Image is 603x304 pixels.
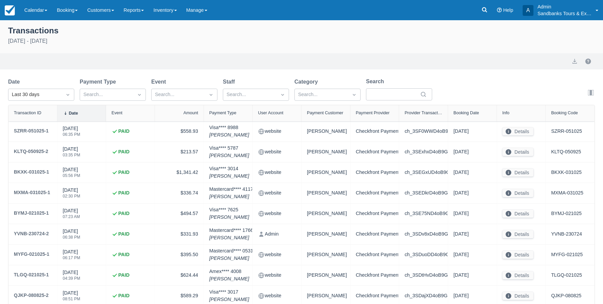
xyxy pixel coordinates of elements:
button: Details [502,230,533,238]
div: Checkfront Payments [356,271,394,280]
button: Details [502,271,533,279]
button: Details [502,210,533,218]
div: [DATE] [63,207,80,223]
div: [DATE] [453,250,491,260]
div: Date [69,111,78,116]
div: [DATE] [63,269,80,284]
div: YVNB-230724-2 [14,230,49,238]
div: [DATE] [453,230,491,239]
p: Sandbanks Tours & Experiences [538,10,592,17]
div: Booking Date [453,111,479,115]
div: ch_3SE75ND4oB9Gbrmp2NHxIOxU [404,209,442,218]
a: MXMA-031025-1 [14,188,50,198]
button: export [571,57,579,65]
div: Checkfront Payments [356,127,394,136]
em: [PERSON_NAME] [209,152,249,159]
span: Dropdown icon [351,91,358,98]
span: Help [503,7,513,13]
div: 04:39 PM [63,276,80,280]
a: KLTQ-050925-2 [14,147,48,157]
a: BYMJ-021025-1 [14,209,49,218]
div: KLTQ-050925-2 [14,147,48,155]
div: website [258,147,296,157]
span: Dropdown icon [208,91,214,98]
div: [DATE] [63,228,80,243]
div: [PERSON_NAME] [307,291,345,301]
a: BKXK-031025 [551,169,581,176]
div: $213.57 [160,147,198,157]
label: Search [366,78,387,86]
div: Provider Transaction [404,111,442,115]
strong: PAID [118,292,129,300]
div: QJKP-080825-2 [14,291,49,299]
label: Event [151,78,169,86]
a: KLTQ-050925 [551,148,581,156]
em: [PERSON_NAME] [209,275,249,283]
strong: PAID [118,189,129,197]
div: 06:38 PM [63,235,80,239]
div: [DATE] - [DATE] [8,37,595,45]
button: Details [502,169,533,177]
div: website [258,291,296,301]
div: $624.44 [160,271,198,280]
div: Amount [183,111,198,115]
div: website [258,250,296,260]
div: 06:17 PM [63,256,80,260]
button: Details [502,251,533,259]
div: ch_3SDv8xD4oB9Gbrmp26i41r3z [404,230,442,239]
em: [PERSON_NAME] [209,234,253,242]
div: $336.74 [160,188,198,198]
a: QJKP-080825 [551,292,581,300]
em: [PERSON_NAME] [209,173,249,180]
div: [DATE] [63,187,80,202]
div: ch_3SExhxD4oB9Gbrmp2IFRnexg [404,147,442,157]
div: Event [111,111,122,115]
strong: PAID [118,231,129,238]
div: [DATE] [453,271,491,280]
div: [PERSON_NAME] [307,230,345,239]
div: $589.29 [160,291,198,301]
div: [PERSON_NAME] [307,147,345,157]
button: Details [502,127,533,135]
div: $395.50 [160,250,198,260]
div: 06:35 PM [63,132,80,136]
label: Staff [223,78,238,86]
a: SZRR-051025-1 [14,127,49,136]
div: [PERSON_NAME] [307,250,345,260]
div: Mastercard **** 0531 [209,247,253,262]
div: 05:56 PM [63,174,80,178]
div: ch_3SDtHvD4oB9Gbrmp0aOjifAr [404,271,442,280]
div: [DATE] [453,209,491,218]
div: ch_3SDajXD4oB9Gbrmp2sDdZayQ [404,291,442,301]
div: [DATE] [63,166,80,182]
img: checkfront-main-nav-mini-logo.png [5,5,15,16]
div: website [258,271,296,280]
div: Checkfront Payments [356,168,394,177]
a: SZRR-051025 [551,128,582,135]
div: 03:35 PM [63,153,80,157]
div: Mastercard **** 4117 [209,186,253,200]
div: A [523,5,533,16]
div: $558.93 [160,127,198,136]
div: MXMA-031025-1 [14,188,50,196]
div: Mastercard **** 1766 [209,227,253,241]
div: [PERSON_NAME] [307,209,345,218]
div: [DATE] [63,125,80,141]
div: Checkfront Payments [356,230,394,239]
a: TLGQ-021025-1 [14,271,49,280]
div: [DATE] [453,291,491,301]
div: BKXK-031025-1 [14,168,49,176]
div: ch_3SEDkrD4oB9Gbrmp254sdj9G [404,188,442,198]
div: Transactions [8,24,595,36]
div: 08:51 PM [63,297,80,301]
div: Admin [258,230,296,239]
strong: PAID [118,148,129,156]
div: SZRR-051025-1 [14,127,49,135]
div: Payment Provider [356,111,390,115]
strong: PAID [118,169,129,176]
div: [PERSON_NAME] [307,188,345,198]
div: Checkfront Payments [356,291,394,301]
div: TLGQ-021025-1 [14,271,49,279]
div: website [258,127,296,136]
div: [DATE] [63,248,80,264]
